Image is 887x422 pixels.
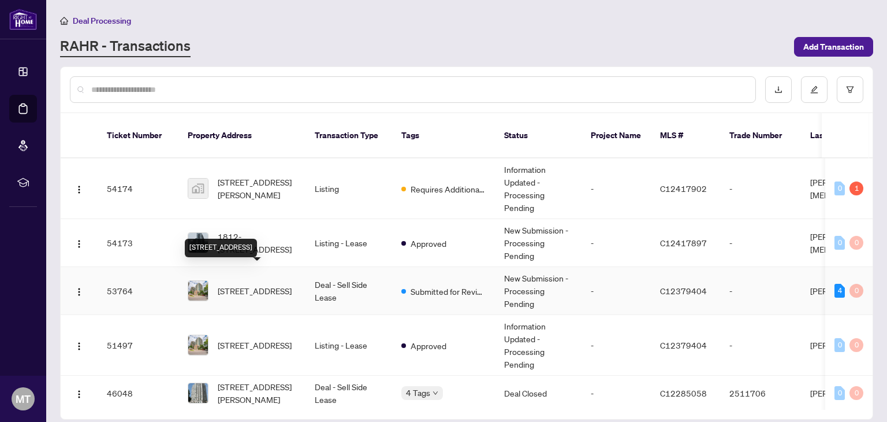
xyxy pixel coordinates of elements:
img: thumbnail-img [188,383,208,403]
div: 0 [849,386,863,400]
td: - [720,158,801,219]
span: C12379404 [660,286,707,296]
div: 4 [834,284,845,298]
span: filter [846,86,854,94]
span: 1812-[STREET_ADDRESS] [218,230,296,256]
img: thumbnail-img [188,335,208,355]
td: 53764 [98,267,178,315]
div: 0 [849,284,863,298]
button: Logo [70,234,88,252]
td: - [582,376,651,411]
button: edit [801,76,828,103]
td: 2511706 [720,376,801,411]
td: 54173 [98,219,178,267]
td: 54174 [98,158,178,219]
th: Trade Number [720,113,801,158]
div: 0 [834,386,845,400]
div: 0 [834,182,845,195]
th: Status [495,113,582,158]
button: Add Transaction [794,37,873,57]
div: 1 [849,182,863,195]
img: thumbnail-img [188,233,208,253]
div: [STREET_ADDRESS] [185,239,257,257]
a: RAHR - Transactions [60,36,191,57]
img: Logo [74,342,84,351]
div: 0 [849,338,863,352]
th: Transaction Type [305,113,392,158]
td: - [582,158,651,219]
span: Approved [411,339,446,352]
button: Logo [70,179,88,198]
th: MLS # [651,113,720,158]
button: Logo [70,384,88,402]
div: 0 [834,338,845,352]
button: Logo [70,282,88,300]
span: Deal Processing [73,16,131,26]
th: Ticket Number [98,113,178,158]
span: [STREET_ADDRESS][PERSON_NAME] [218,176,296,201]
div: 0 [849,236,863,250]
td: Deal - Sell Side Lease [305,267,392,315]
td: New Submission - Processing Pending [495,219,582,267]
td: - [582,315,651,376]
span: home [60,17,68,25]
td: 51497 [98,315,178,376]
span: down [433,390,438,396]
span: Approved [411,237,446,250]
td: Information Updated - Processing Pending [495,158,582,219]
img: thumbnail-img [188,281,208,301]
span: download [774,86,782,94]
button: filter [837,76,863,103]
img: Logo [74,287,84,297]
td: Deal Closed [495,376,582,411]
span: Add Transaction [803,38,864,56]
td: Listing [305,158,392,219]
td: - [582,267,651,315]
button: download [765,76,792,103]
td: Listing - Lease [305,315,392,376]
th: Property Address [178,113,305,158]
th: Tags [392,113,495,158]
span: Submitted for Review [411,285,486,298]
button: Logo [70,336,88,354]
img: Logo [74,390,84,399]
span: C12379404 [660,340,707,350]
td: Deal - Sell Side Lease [305,376,392,411]
td: 46048 [98,376,178,411]
td: - [720,267,801,315]
td: New Submission - Processing Pending [495,267,582,315]
span: Requires Additional Docs [411,183,486,195]
span: 4 Tags [406,386,430,399]
span: C12285058 [660,388,707,398]
div: 0 [834,236,845,250]
td: - [720,315,801,376]
span: MT [16,391,31,407]
td: Information Updated - Processing Pending [495,315,582,376]
img: logo [9,9,37,30]
img: thumbnail-img [188,179,208,198]
img: Logo [74,185,84,194]
span: [STREET_ADDRESS] [218,339,292,351]
span: [STREET_ADDRESS] [218,284,292,297]
span: C12417897 [660,238,707,248]
span: [STREET_ADDRESS][PERSON_NAME] [218,380,296,406]
td: - [582,219,651,267]
span: edit [810,86,818,94]
td: - [720,219,801,267]
img: Logo [74,239,84,249]
td: Listing - Lease [305,219,392,267]
span: C12417902 [660,183,707,194]
th: Project Name [582,113,651,158]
